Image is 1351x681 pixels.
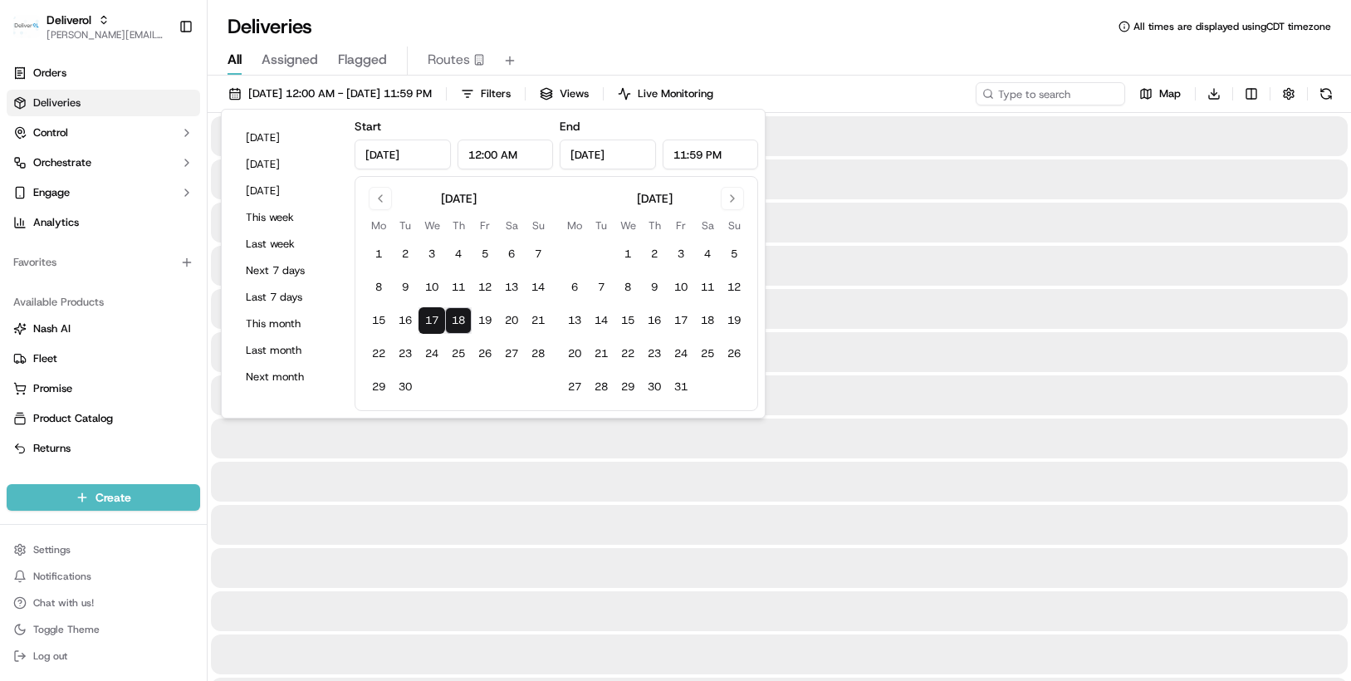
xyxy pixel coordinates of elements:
button: 10 [419,274,445,301]
button: 13 [498,274,525,301]
button: 23 [641,340,668,367]
label: Start [355,119,381,134]
span: Deliverol [47,12,91,28]
button: Nash AI [7,316,200,342]
span: Live Monitoring [638,86,713,101]
span: Toggle Theme [33,623,100,636]
button: 9 [641,274,668,301]
input: Date [355,140,451,169]
span: Fleet [33,351,57,366]
button: 14 [588,307,614,334]
button: Go to previous month [369,187,392,210]
button: 4 [445,241,472,267]
button: Filters [453,82,518,105]
button: 17 [668,307,694,334]
button: 16 [641,307,668,334]
button: 30 [392,374,419,400]
th: Monday [561,217,588,234]
span: Log out [33,649,67,663]
button: Returns [7,435,200,462]
span: Control [33,125,68,140]
button: 8 [365,274,392,301]
a: 📗Knowledge Base [10,365,134,394]
div: Start new chat [75,159,272,175]
button: 22 [614,340,641,367]
button: 20 [498,307,525,334]
input: Time [458,140,554,169]
div: Available Products [7,289,200,316]
span: Analytics [33,215,79,230]
button: 20 [561,340,588,367]
th: Tuesday [588,217,614,234]
button: [PERSON_NAME][EMAIL_ADDRESS][PERSON_NAME][DOMAIN_NAME] [47,28,165,42]
div: 💻 [140,373,154,386]
button: 5 [721,241,747,267]
span: [PERSON_NAME] [51,257,135,271]
a: Fleet [13,351,193,366]
span: Assigned [262,50,318,70]
th: Wednesday [419,217,445,234]
button: Notifications [7,565,200,588]
span: Product Catalog [33,411,113,426]
button: Settings [7,538,200,561]
button: This week [238,206,338,229]
span: Views [560,86,589,101]
th: Thursday [641,217,668,234]
button: Start new chat [282,164,302,184]
button: 21 [588,340,614,367]
img: 1736555255976-a54dd68f-1ca7-489b-9aae-adbdc363a1c4 [17,159,47,189]
button: Last 7 days [238,286,338,309]
button: [DATE] [238,126,338,149]
a: Promise [13,381,193,396]
img: 1736555255976-a54dd68f-1ca7-489b-9aae-adbdc363a1c4 [33,303,47,316]
span: [DATE] [147,302,181,316]
button: 11 [694,274,721,301]
a: Nash AI [13,321,193,336]
a: Deliveries [7,90,200,116]
div: We're available if you need us! [75,175,228,189]
button: 5 [472,241,498,267]
button: Views [532,82,596,105]
button: Map [1132,82,1188,105]
button: 31 [668,374,694,400]
h1: Deliveries [228,13,312,40]
div: [DATE] [441,190,477,207]
button: 16 [392,307,419,334]
button: 7 [525,241,551,267]
button: 10 [668,274,694,301]
span: Knowledge Base [33,371,127,388]
button: Refresh [1314,82,1338,105]
button: 24 [419,340,445,367]
button: 6 [561,274,588,301]
span: Chat with us! [33,596,94,610]
button: Product Catalog [7,405,200,432]
span: [PERSON_NAME] [51,302,135,316]
img: Nash [17,17,50,50]
button: Control [7,120,200,146]
button: Live Monitoring [610,82,721,105]
span: • [138,302,144,316]
button: 18 [445,307,472,334]
th: Thursday [445,217,472,234]
span: Settings [33,543,71,556]
th: Tuesday [392,217,419,234]
button: Orchestrate [7,149,200,176]
th: Saturday [694,217,721,234]
span: Create [95,489,131,506]
button: 3 [419,241,445,267]
button: 29 [614,374,641,400]
button: This month [238,312,338,336]
span: Engage [33,185,70,200]
th: Friday [668,217,694,234]
button: Create [7,484,200,511]
input: Got a question? Start typing here... [43,107,299,125]
button: 25 [694,340,721,367]
span: Filters [481,86,511,101]
a: Returns [13,441,193,456]
img: Jeff Sasse [17,287,43,313]
span: Flagged [338,50,387,70]
button: DeliverolDeliverol[PERSON_NAME][EMAIL_ADDRESS][PERSON_NAME][DOMAIN_NAME] [7,7,172,47]
span: Orchestrate [33,155,91,170]
th: Sunday [721,217,747,234]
